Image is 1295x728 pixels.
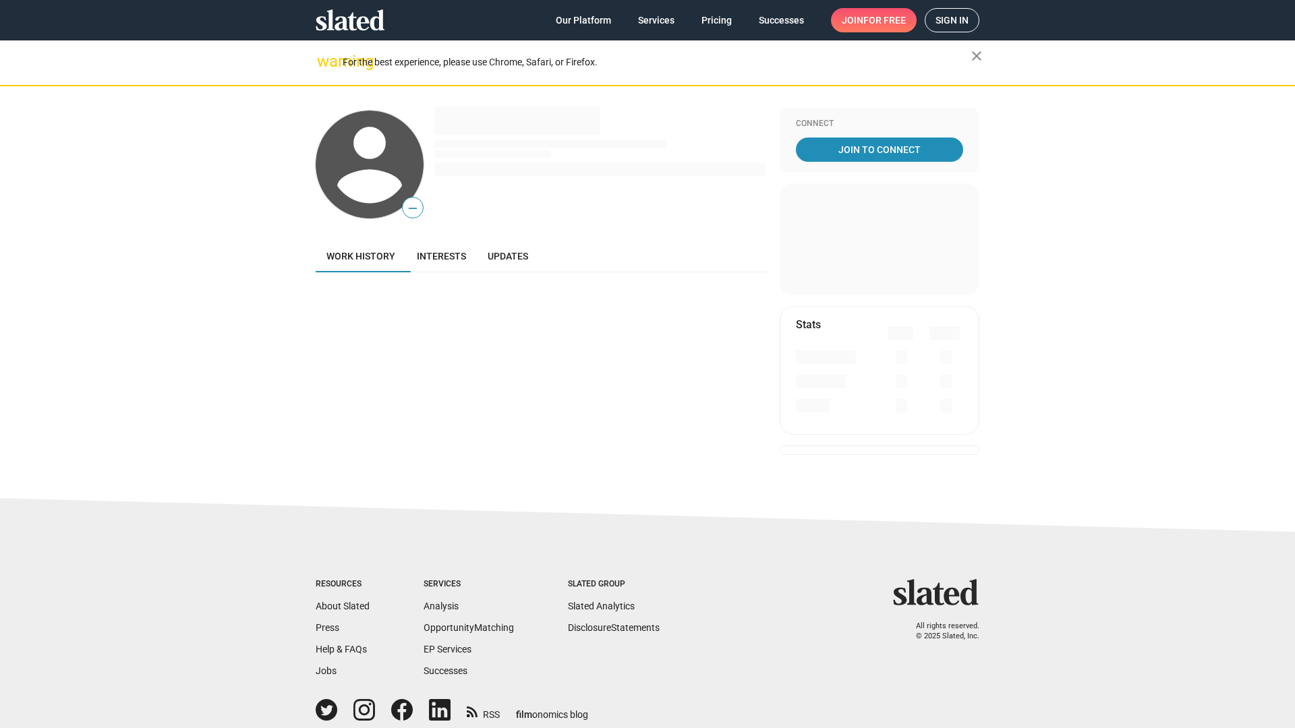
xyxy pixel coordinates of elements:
a: OpportunityMatching [424,622,514,633]
div: Slated Group [568,579,660,590]
a: filmonomics blog [516,698,588,721]
a: RSS [467,700,500,721]
a: Sign in [925,8,979,32]
span: Pricing [701,8,732,32]
a: Joinfor free [831,8,917,32]
span: Join To Connect [799,138,960,162]
span: Work history [326,251,395,262]
a: Successes [424,665,467,676]
span: film [516,709,532,720]
div: For the best experience, please use Chrome, Safari, or Firefox. [343,53,971,71]
mat-card-title: Stats [796,317,821,332]
a: Help & FAQs [316,644,367,655]
a: Successes [748,8,815,32]
a: Updates [477,240,539,272]
a: Interests [406,240,477,272]
span: Services [638,8,674,32]
mat-icon: close [969,48,985,64]
span: for free [863,8,906,32]
span: Join [842,8,906,32]
a: Press [316,622,339,633]
a: Work history [316,240,406,272]
span: Successes [759,8,804,32]
a: Services [627,8,685,32]
a: DisclosureStatements [568,622,660,633]
span: Updates [488,251,528,262]
a: Analysis [424,601,459,611]
span: Our Platform [556,8,611,32]
span: — [403,200,423,217]
a: About Slated [316,601,370,611]
div: Services [424,579,514,590]
div: Connect [796,119,963,129]
a: Our Platform [545,8,622,32]
a: Join To Connect [796,138,963,162]
a: Slated Analytics [568,601,635,611]
span: Interests [417,251,466,262]
a: Pricing [691,8,743,32]
div: Resources [316,579,370,590]
p: All rights reserved. © 2025 Slated, Inc. [902,621,979,641]
a: Jobs [316,665,337,676]
a: EP Services [424,644,471,655]
mat-icon: warning [317,53,333,69]
span: Sign in [936,9,969,32]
